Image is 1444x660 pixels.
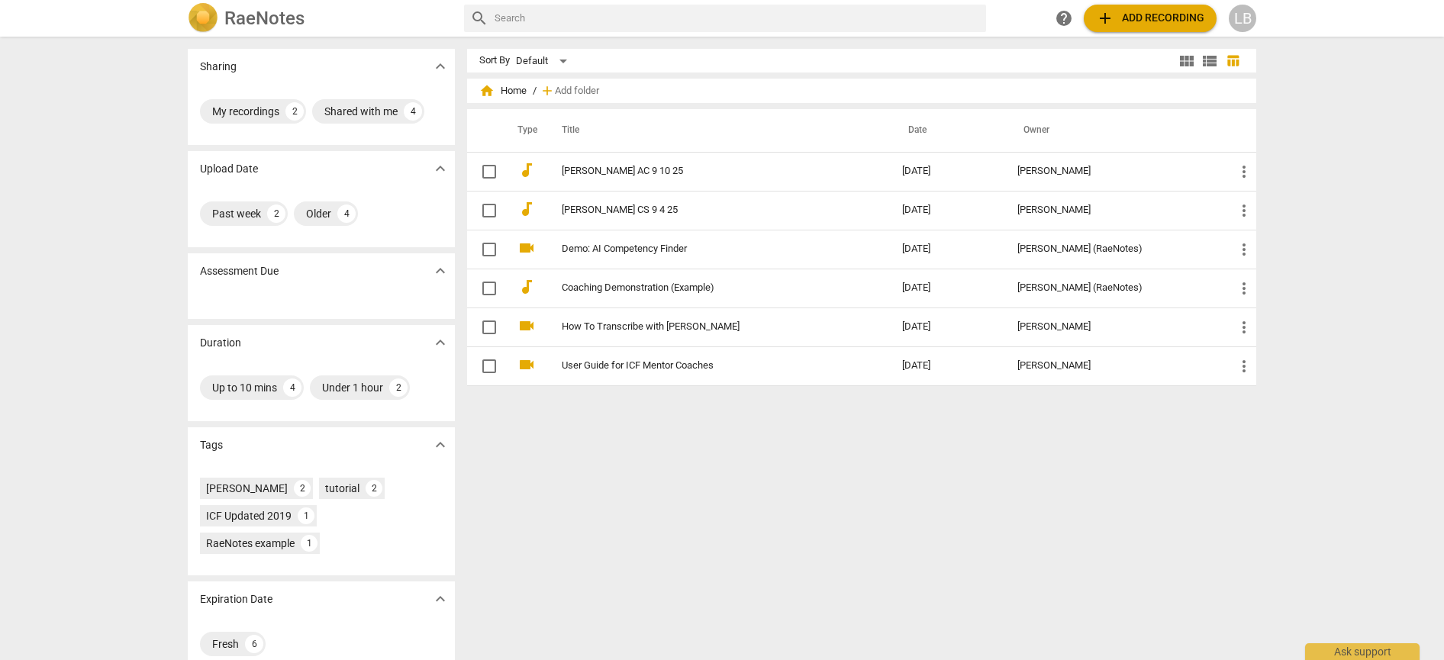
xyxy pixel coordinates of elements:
[1084,5,1217,32] button: Upload
[540,83,555,98] span: add
[306,206,331,221] div: Older
[389,378,408,397] div: 2
[517,239,536,257] span: videocam
[298,507,314,524] div: 1
[1198,50,1221,72] button: List view
[1235,279,1253,298] span: more_vert
[188,3,452,34] a: LogoRaeNotes
[431,159,450,178] span: expand_more
[479,83,527,98] span: Home
[562,360,847,372] a: User Guide for ICF Mentor Coaches
[1178,52,1196,70] span: view_module
[200,591,272,607] p: Expiration Date
[555,85,599,97] span: Add folder
[1017,243,1210,255] div: [PERSON_NAME] (RaeNotes)
[431,436,450,454] span: expand_more
[429,259,452,282] button: Show more
[431,262,450,280] span: expand_more
[429,433,452,456] button: Show more
[366,480,382,497] div: 2
[301,535,317,552] div: 1
[1221,50,1244,72] button: Table view
[517,278,536,296] span: audiotrack
[212,206,261,221] div: Past week
[212,636,239,652] div: Fresh
[562,243,847,255] a: Demo: AI Competency Finder
[429,588,452,610] button: Show more
[562,166,847,177] a: [PERSON_NAME] AC 9 10 25
[324,104,398,119] div: Shared with me
[517,317,536,335] span: videocam
[431,333,450,352] span: expand_more
[404,102,422,121] div: 4
[200,161,258,177] p: Upload Date
[322,380,383,395] div: Under 1 hour
[562,321,847,333] a: How To Transcribe with [PERSON_NAME]
[890,109,1005,152] th: Date
[1055,9,1073,27] span: help
[1017,360,1210,372] div: [PERSON_NAME]
[470,9,488,27] span: search
[212,380,277,395] div: Up to 10 mins
[245,635,263,653] div: 6
[505,109,543,152] th: Type
[1017,204,1210,216] div: [PERSON_NAME]
[1017,321,1210,333] div: [PERSON_NAME]
[479,55,510,66] div: Sort By
[285,102,304,121] div: 2
[890,152,1005,191] td: [DATE]
[1235,240,1253,259] span: more_vert
[429,331,452,354] button: Show more
[479,83,495,98] span: home
[200,335,241,351] p: Duration
[1050,5,1078,32] a: Help
[1096,9,1204,27] span: Add recording
[1017,282,1210,294] div: [PERSON_NAME] (RaeNotes)
[517,356,536,374] span: videocam
[200,437,223,453] p: Tags
[188,3,218,34] img: Logo
[1235,163,1253,181] span: more_vert
[517,200,536,218] span: audiotrack
[890,191,1005,230] td: [DATE]
[224,8,305,29] h2: RaeNotes
[890,346,1005,385] td: [DATE]
[283,378,301,397] div: 4
[267,204,285,223] div: 2
[562,204,847,216] a: [PERSON_NAME] CS 9 4 25
[1235,201,1253,220] span: more_vert
[206,508,292,523] div: ICF Updated 2019
[431,590,450,608] span: expand_more
[1175,50,1198,72] button: Tile view
[337,204,356,223] div: 4
[429,55,452,78] button: Show more
[495,6,980,31] input: Search
[1096,9,1114,27] span: add
[1229,5,1256,32] button: LB
[1201,52,1219,70] span: view_list
[429,157,452,180] button: Show more
[890,230,1005,269] td: [DATE]
[1005,109,1223,152] th: Owner
[294,480,311,497] div: 2
[1017,166,1210,177] div: [PERSON_NAME]
[1235,357,1253,375] span: more_vert
[543,109,890,152] th: Title
[562,282,847,294] a: Coaching Demonstration (Example)
[212,104,279,119] div: My recordings
[533,85,537,97] span: /
[1305,643,1420,660] div: Ask support
[431,57,450,76] span: expand_more
[200,263,279,279] p: Assessment Due
[517,161,536,179] span: audiotrack
[1226,53,1240,68] span: table_chart
[206,536,295,551] div: RaeNotes example
[890,307,1005,346] td: [DATE]
[206,481,288,496] div: [PERSON_NAME]
[1235,318,1253,336] span: more_vert
[890,269,1005,307] td: [DATE]
[325,481,359,496] div: tutorial
[516,49,572,73] div: Default
[200,59,237,75] p: Sharing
